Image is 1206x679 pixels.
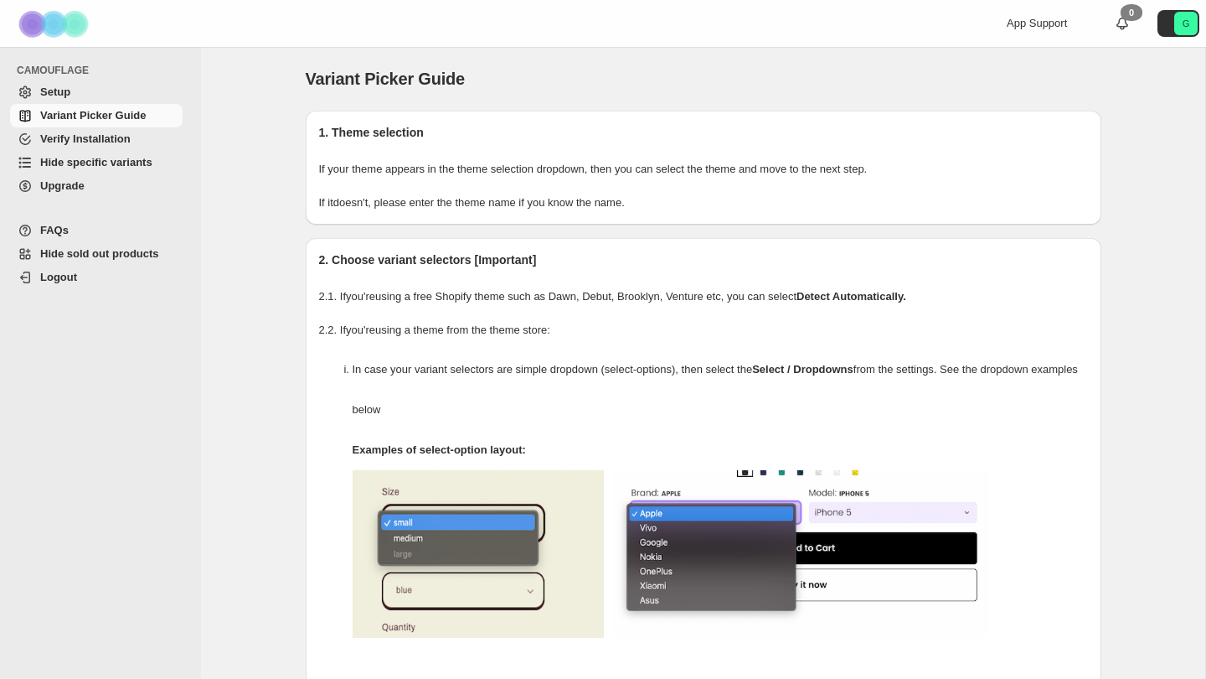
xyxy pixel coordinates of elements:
[1174,12,1198,35] span: Avatar with initials G
[40,156,152,168] span: Hide specific variants
[1007,17,1067,29] span: App Support
[1114,15,1131,32] a: 0
[40,86,70,98] span: Setup
[752,363,853,376] strong: Select / Dropdowns
[10,127,183,151] a: Verify Installation
[40,179,85,192] span: Upgrade
[306,70,466,88] span: Variant Picker Guide
[10,80,183,104] a: Setup
[40,224,69,236] span: FAQs
[40,247,159,260] span: Hide sold out products
[353,350,1088,430] p: In case your variant selectors are simple dropdown (select-options), then select the from the set...
[10,174,183,198] a: Upgrade
[612,470,989,638] img: camouflage-select-options-2
[1121,4,1142,21] div: 0
[40,271,77,283] span: Logout
[40,109,146,122] span: Variant Picker Guide
[10,104,183,127] a: Variant Picker Guide
[13,1,97,47] img: Camouflage
[1183,18,1190,29] text: G
[10,219,183,242] a: FAQs
[40,132,131,145] span: Verify Installation
[10,242,183,266] a: Hide sold out products
[319,322,1088,339] p: 2.2. If you're using a theme from the theme store:
[353,470,604,638] img: camouflage-select-options
[796,290,906,303] strong: Detect Automatically.
[10,151,183,174] a: Hide specific variants
[319,161,1088,178] p: If your theme appears in the theme selection dropdown, then you can select the theme and move to ...
[319,251,1088,268] h2: 2. Choose variant selectors [Important]
[17,64,189,77] span: CAMOUFLAGE
[319,194,1088,211] p: If it doesn't , please enter the theme name if you know the name.
[1157,10,1199,37] button: Avatar with initials G
[319,124,1088,141] h2: 1. Theme selection
[319,288,1088,305] p: 2.1. If you're using a free Shopify theme such as Dawn, Debut, Brooklyn, Venture etc, you can select
[353,443,526,456] strong: Examples of select-option layout:
[10,266,183,289] a: Logout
